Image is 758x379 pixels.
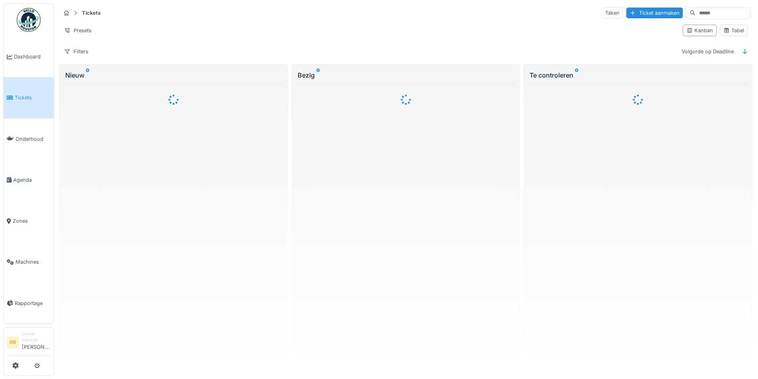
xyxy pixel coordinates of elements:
[13,176,51,184] span: Agenda
[4,283,54,324] a: Rapportage
[4,77,54,118] a: Tickets
[4,119,54,159] a: Onderhoud
[16,135,51,143] span: Onderhoud
[723,27,744,34] div: Tabel
[14,53,51,60] span: Dashboard
[22,331,51,354] li: [PERSON_NAME]
[60,25,95,36] div: Presets
[16,258,51,266] span: Machines
[298,70,514,80] div: Bezig
[79,9,104,17] strong: Tickets
[626,8,683,18] div: Ticket aanmaken
[7,336,19,348] li: RR
[65,70,282,80] div: Nieuw
[575,70,579,80] sup: 0
[60,46,92,57] div: Filters
[86,70,90,80] sup: 0
[686,27,713,34] div: Kanban
[15,94,51,101] span: Tickets
[4,241,54,282] a: Machines
[13,217,51,225] span: Zones
[15,299,51,307] span: Rapportage
[17,8,41,32] img: Badge_color-CXgf-gQk.svg
[4,200,54,241] a: Zones
[678,46,737,57] div: Volgorde op Deadline
[316,70,320,80] sup: 0
[7,331,51,356] a: RR Lokale manager[PERSON_NAME]
[4,36,54,77] a: Dashboard
[602,7,623,19] div: Taken
[4,159,54,200] a: Agenda
[22,331,51,343] div: Lokale manager
[530,70,746,80] div: Te controleren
